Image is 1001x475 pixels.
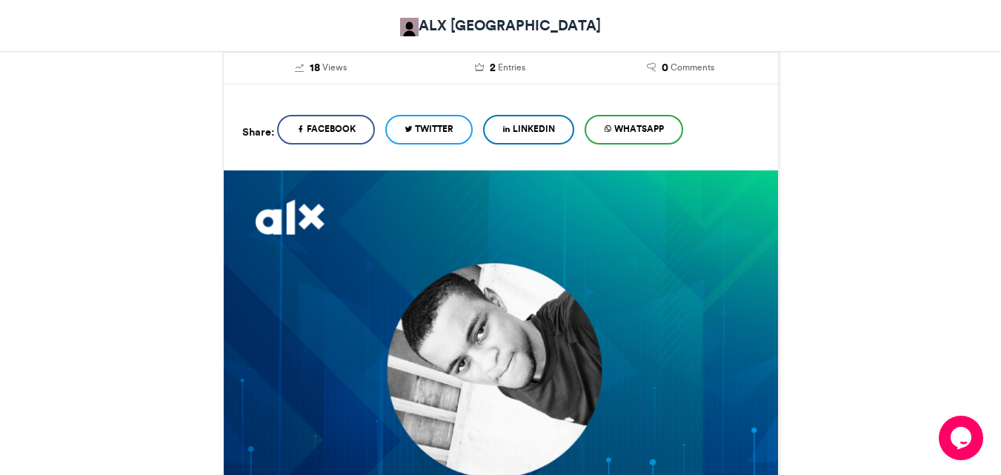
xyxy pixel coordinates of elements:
span: Comments [671,61,714,74]
a: Twitter [385,115,473,145]
span: WhatsApp [614,122,664,136]
a: 0 Comments [602,60,759,76]
span: Views [322,61,347,74]
a: 18 Views [242,60,400,76]
span: Twitter [415,122,453,136]
a: Facebook [277,115,375,145]
iframe: chat widget [939,416,986,460]
span: LinkedIn [513,122,555,136]
a: LinkedIn [483,115,574,145]
span: Facebook [307,122,356,136]
a: 2 Entries [422,60,579,76]
img: ALX Africa [400,18,419,36]
a: WhatsApp [585,115,683,145]
span: 18 [310,60,320,76]
h5: Share: [242,122,274,142]
a: ALX [GEOGRAPHIC_DATA] [400,15,601,36]
span: 2 [490,60,496,76]
span: Entries [498,61,525,74]
span: 0 [662,60,668,76]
